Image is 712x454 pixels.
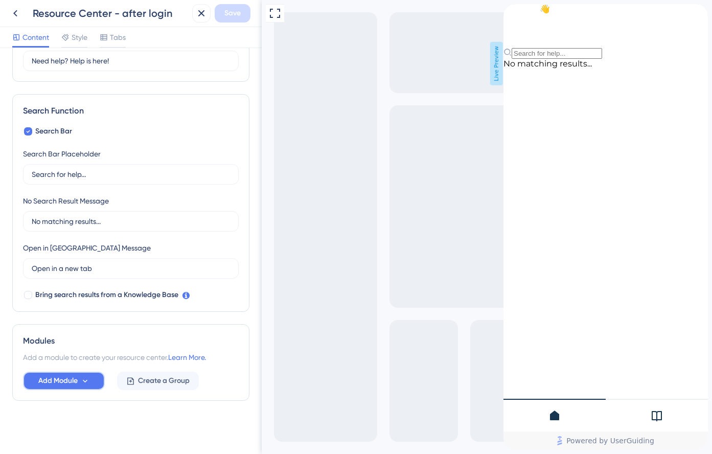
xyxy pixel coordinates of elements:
[138,375,190,387] span: Create a Group
[35,289,178,301] span: Bring search results from a Knowledge Base
[38,375,78,387] span: Add Module
[32,169,230,180] input: Search for help...
[23,148,101,160] div: Search Bar Placeholder
[33,6,188,20] div: Resource Center - after login
[215,4,250,22] button: Save
[228,42,241,85] span: Live Preview
[224,7,241,19] span: Save
[22,31,49,43] span: Content
[32,216,230,227] input: No matching results...
[23,335,239,347] div: Modules
[35,125,72,138] span: Search Bar
[23,353,168,361] span: Add a module to create your resource center.
[24,3,97,15] span: Do you need help?
[72,31,87,43] span: Style
[32,55,230,66] input: Description
[8,44,99,55] input: Search for help...
[23,105,239,117] div: Search Function
[63,430,151,443] span: Powered by UserGuiding
[168,353,206,361] a: Learn More.
[117,372,199,390] button: Create a Group
[32,263,230,274] input: Open in a new tab
[23,242,151,254] div: Open in [GEOGRAPHIC_DATA] Message
[110,31,126,43] span: Tabs
[103,5,106,13] div: 3
[23,372,105,390] button: Add Module
[23,195,109,207] div: No Search Result Message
